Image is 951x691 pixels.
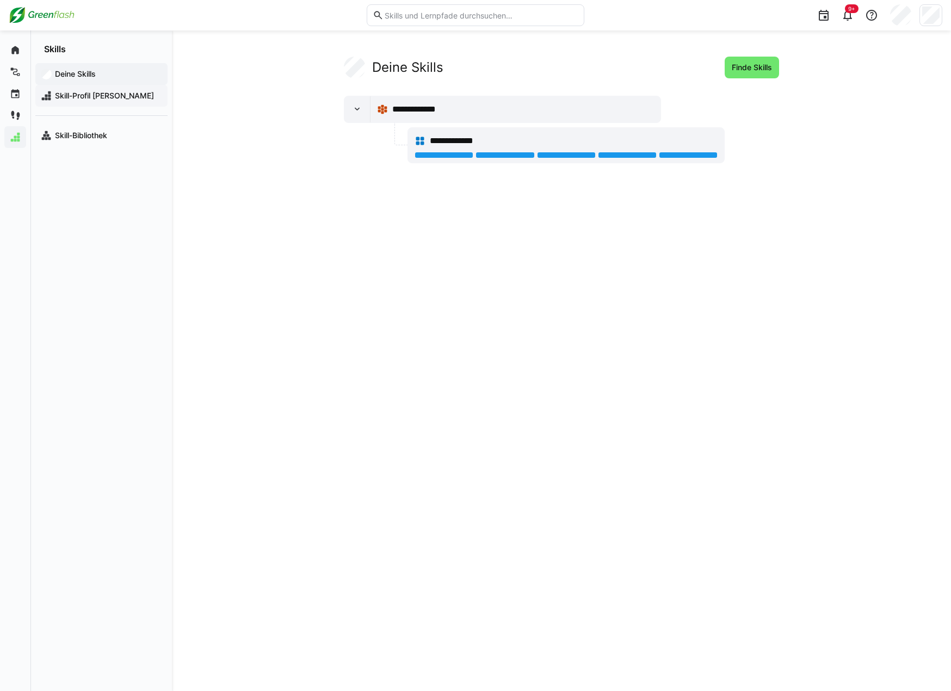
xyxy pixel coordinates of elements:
input: Skills und Lernpfade durchsuchen… [384,10,578,20]
h2: Deine Skills [372,59,443,76]
span: Finde Skills [730,62,774,73]
span: 9+ [848,5,855,12]
button: Finde Skills [725,57,779,78]
span: Skill-Profil [PERSON_NAME] [53,90,162,101]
